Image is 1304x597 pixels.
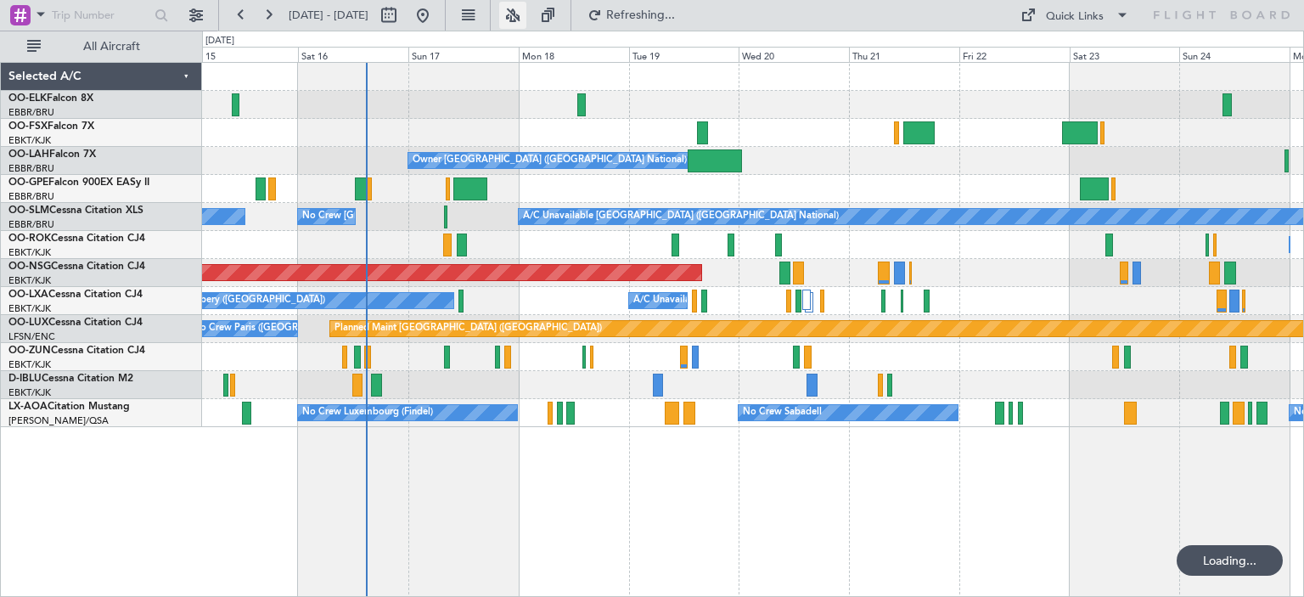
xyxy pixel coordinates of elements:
a: OO-LUXCessna Citation CJ4 [8,318,143,328]
div: Fri 22 [959,47,1070,62]
div: A/C Unavailable [GEOGRAPHIC_DATA] ([GEOGRAPHIC_DATA] National) [523,204,839,229]
span: OO-NSG [8,262,51,272]
div: Owner [GEOGRAPHIC_DATA] ([GEOGRAPHIC_DATA] National) [413,148,687,173]
a: OO-LAHFalcon 7X [8,149,96,160]
input: Trip Number [52,3,149,28]
div: [DATE] [205,34,234,48]
a: OO-ELKFalcon 8X [8,93,93,104]
div: Fri 15 [188,47,299,62]
button: All Aircraft [19,33,184,60]
a: OO-FSXFalcon 7X [8,121,94,132]
a: EBBR/BRU [8,106,54,119]
a: EBKT/KJK [8,134,51,147]
a: D-IBLUCessna Citation M2 [8,374,133,384]
a: OO-ZUNCessna Citation CJ4 [8,346,145,356]
span: Refreshing... [605,9,677,21]
span: OO-SLM [8,206,49,216]
a: EBKT/KJK [8,386,51,399]
span: OO-LUX [8,318,48,328]
a: LFSN/ENC [8,330,55,343]
div: Sun 17 [408,47,519,62]
div: No Crew Luxembourg (Findel) [302,400,433,425]
span: OO-ELK [8,93,47,104]
div: Wed 20 [739,47,849,62]
a: LX-AOACitation Mustang [8,402,130,412]
div: A/C Unavailable [633,288,704,313]
div: No Crew Sabadell [743,400,822,425]
a: EBBR/BRU [8,218,54,231]
span: OO-LAH [8,149,49,160]
a: OO-GPEFalcon 900EX EASy II [8,177,149,188]
span: OO-ROK [8,234,51,244]
a: OO-SLMCessna Citation XLS [8,206,143,216]
div: Quick Links [1046,8,1104,25]
div: Sun 24 [1179,47,1290,62]
span: All Aircraft [44,41,179,53]
a: EBKT/KJK [8,302,51,315]
span: OO-GPE [8,177,48,188]
a: EBKT/KJK [8,358,51,371]
a: OO-LXACessna Citation CJ4 [8,290,143,300]
span: D-IBLU [8,374,42,384]
a: EBKT/KJK [8,274,51,287]
span: OO-LXA [8,290,48,300]
span: LX-AOA [8,402,48,412]
div: Tue 19 [629,47,739,62]
a: [PERSON_NAME]/QSA [8,414,109,427]
div: Sat 16 [298,47,408,62]
a: OO-NSGCessna Citation CJ4 [8,262,145,272]
div: Planned Maint [GEOGRAPHIC_DATA] ([GEOGRAPHIC_DATA]) [334,316,602,341]
span: [DATE] - [DATE] [289,8,368,23]
a: EBKT/KJK [8,246,51,259]
span: OO-ZUN [8,346,51,356]
div: Loading... [1177,545,1283,576]
div: Sat 23 [1070,47,1180,62]
a: EBBR/BRU [8,162,54,175]
span: OO-FSX [8,121,48,132]
div: No Crew Paris ([GEOGRAPHIC_DATA]) [193,316,361,341]
button: Refreshing... [580,2,682,29]
a: EBBR/BRU [8,190,54,203]
div: No Crew Chambery ([GEOGRAPHIC_DATA]) [133,288,325,313]
button: Quick Links [1012,2,1138,29]
div: Thu 21 [849,47,959,62]
a: OO-ROKCessna Citation CJ4 [8,234,145,244]
div: No Crew [GEOGRAPHIC_DATA] ([GEOGRAPHIC_DATA] National) [302,204,587,229]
